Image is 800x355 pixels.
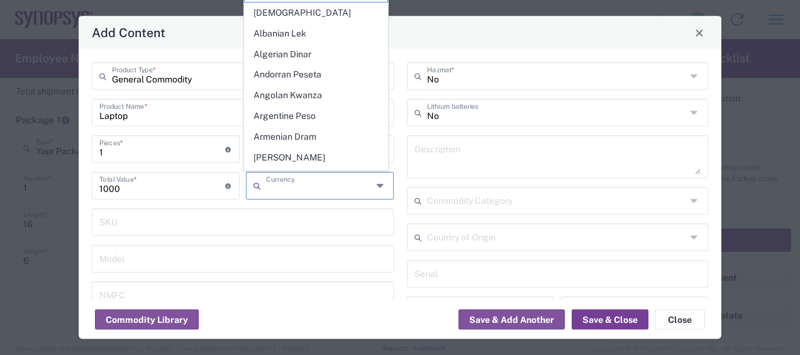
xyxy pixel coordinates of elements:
span: Argentine Peso [245,106,387,126]
span: Armenian Dram [245,127,387,147]
button: Close [691,24,708,42]
span: Andorran Peseta [245,65,387,84]
span: Algerian Dinar [245,45,387,64]
span: [DEMOGRAPHIC_DATA] [245,3,387,23]
h4: Add Content [92,23,165,42]
span: Australian Dollar [245,168,387,188]
button: Close [655,310,705,330]
button: Save & Add Another [458,310,565,330]
span: Angolan Kwanza [245,86,387,105]
button: Commodity Library [95,310,199,330]
span: Albanian Lek [245,24,387,43]
button: Save & Close [572,310,648,330]
span: [PERSON_NAME] [245,148,387,167]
